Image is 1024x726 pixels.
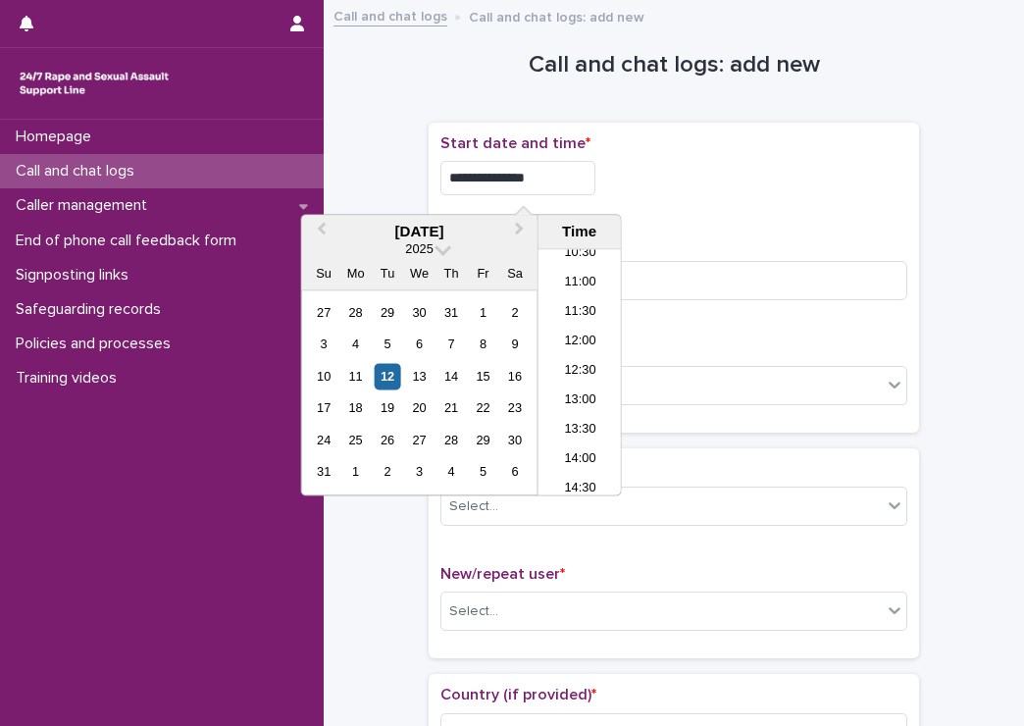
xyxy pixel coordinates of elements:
[8,162,150,181] p: Call and chat logs
[538,388,622,417] li: 13:00
[437,299,464,326] div: Choose Thursday, July 31st, 2025
[342,363,369,389] div: Choose Monday, August 11th, 2025
[342,395,369,422] div: Choose Monday, August 18th, 2025
[437,261,464,287] div: Th
[311,261,337,287] div: Su
[470,261,496,287] div: Fr
[437,363,464,389] div: Choose Thursday, August 14th, 2025
[501,261,528,287] div: Sa
[333,4,447,26] a: Call and chat logs
[440,135,590,151] span: Start date and time
[538,240,622,270] li: 10:30
[406,363,433,389] div: Choose Wednesday, August 13th, 2025
[406,459,433,486] div: Choose Wednesday, September 3rd, 2025
[406,395,433,422] div: Choose Wednesday, August 20th, 2025
[311,363,337,389] div: Choose Sunday, August 10th, 2025
[342,299,369,326] div: Choose Monday, July 28th, 2025
[311,427,337,453] div: Choose Sunday, August 24th, 2025
[311,299,337,326] div: Choose Sunday, July 27th, 2025
[470,299,496,326] div: Choose Friday, August 1st, 2025
[501,332,528,358] div: Choose Saturday, August 9th, 2025
[449,496,498,517] div: Select...
[8,232,252,250] p: End of phone call feedback form
[375,261,401,287] div: Tu
[311,332,337,358] div: Choose Sunday, August 3rd, 2025
[538,358,622,388] li: 12:30
[8,300,177,319] p: Safeguarding records
[406,261,433,287] div: We
[8,369,132,388] p: Training videos
[506,217,538,248] button: Next Month
[405,242,433,257] span: 2025
[375,332,401,358] div: Choose Tuesday, August 5th, 2025
[437,395,464,422] div: Choose Thursday, August 21st, 2025
[302,223,538,240] div: [DATE]
[437,332,464,358] div: Choose Thursday, August 7th, 2025
[406,332,433,358] div: Choose Wednesday, August 6th, 2025
[304,217,335,248] button: Previous Month
[429,51,919,79] h1: Call and chat logs: add new
[375,395,401,422] div: Choose Tuesday, August 19th, 2025
[440,566,565,582] span: New/repeat user
[440,687,596,702] span: Country (if provided)
[501,363,528,389] div: Choose Saturday, August 16th, 2025
[342,332,369,358] div: Choose Monday, August 4th, 2025
[342,427,369,453] div: Choose Monday, August 25th, 2025
[8,196,163,215] p: Caller management
[308,297,531,489] div: month 2025-08
[8,266,144,285] p: Signposting links
[470,395,496,422] div: Choose Friday, August 22nd, 2025
[8,335,186,353] p: Policies and processes
[538,476,622,505] li: 14:30
[469,5,644,26] p: Call and chat logs: add new
[8,128,107,146] p: Homepage
[437,427,464,453] div: Choose Thursday, August 28th, 2025
[501,395,528,422] div: Choose Saturday, August 23rd, 2025
[375,363,401,389] div: Choose Tuesday, August 12th, 2025
[538,417,622,446] li: 13:30
[311,395,337,422] div: Choose Sunday, August 17th, 2025
[311,459,337,486] div: Choose Sunday, August 31st, 2025
[470,459,496,486] div: Choose Friday, September 5th, 2025
[501,427,528,453] div: Choose Saturday, August 30th, 2025
[470,427,496,453] div: Choose Friday, August 29th, 2025
[406,299,433,326] div: Choose Wednesday, July 30th, 2025
[375,299,401,326] div: Choose Tuesday, July 29th, 2025
[342,459,369,486] div: Choose Monday, September 1st, 2025
[543,223,616,240] div: Time
[501,459,528,486] div: Choose Saturday, September 6th, 2025
[16,64,173,103] img: rhQMoQhaT3yELyF149Cw
[538,270,622,299] li: 11:00
[538,299,622,329] li: 11:30
[470,363,496,389] div: Choose Friday, August 15th, 2025
[406,427,433,453] div: Choose Wednesday, August 27th, 2025
[342,261,369,287] div: Mo
[437,459,464,486] div: Choose Thursday, September 4th, 2025
[375,427,401,453] div: Choose Tuesday, August 26th, 2025
[538,446,622,476] li: 14:00
[375,459,401,486] div: Choose Tuesday, September 2nd, 2025
[470,332,496,358] div: Choose Friday, August 8th, 2025
[501,299,528,326] div: Choose Saturday, August 2nd, 2025
[538,329,622,358] li: 12:00
[449,601,498,622] div: Select...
